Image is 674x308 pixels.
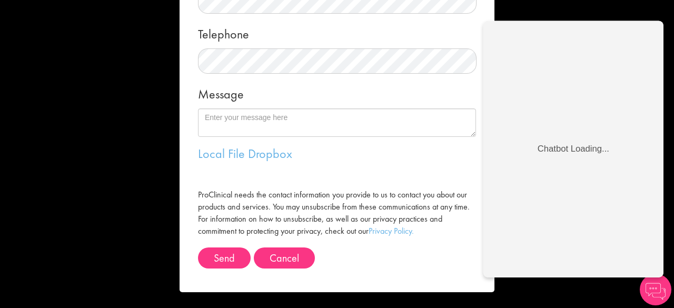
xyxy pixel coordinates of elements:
div: Chatbot Loading... [58,133,136,144]
img: Chatbot [640,274,671,305]
a: Privacy Policy. [369,225,414,236]
button: Cancel [254,247,315,269]
button: Send [198,247,251,269]
label: ProClinical needs the contact information you provide to us to contact you about our products and... [198,189,476,237]
a: Dropbox [248,145,292,162]
a: Local File [198,145,245,162]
